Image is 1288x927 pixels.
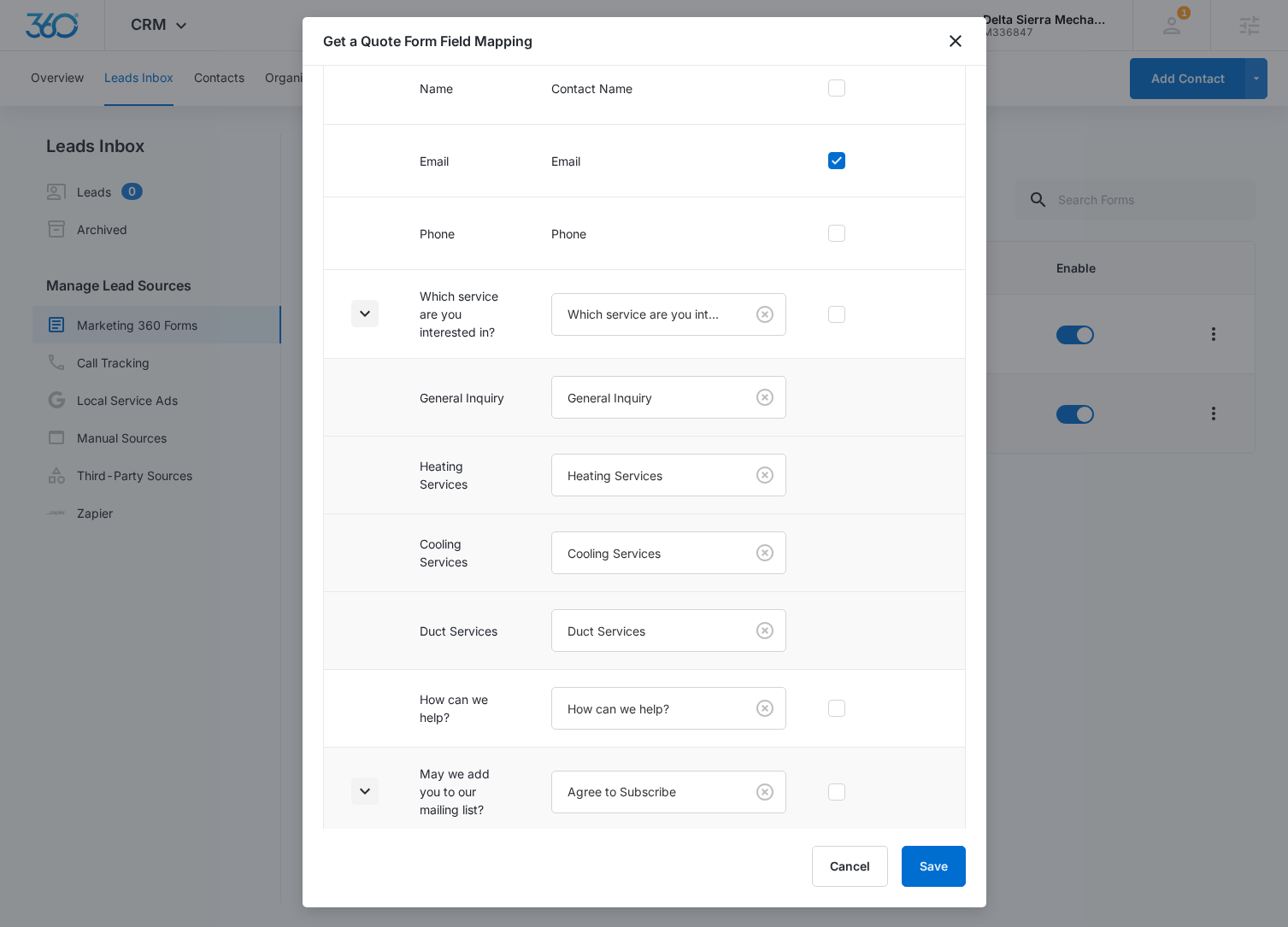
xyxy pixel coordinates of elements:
[399,359,531,437] td: General Inquiry
[399,514,531,592] td: Cooling Services
[351,300,379,327] button: Toggle Row Expanded
[551,79,786,97] p: Contact Name
[751,461,779,489] button: Clear
[751,384,779,411] button: Clear
[551,152,786,170] p: Email
[323,31,532,51] h1: Get a Quote Form Field Mapping
[751,617,779,644] button: Clear
[902,846,966,887] button: Save
[751,778,779,806] button: Clear
[399,592,531,670] td: Duct Services
[945,31,966,51] button: close
[399,270,531,359] td: Which service are you interested in?
[751,695,779,722] button: Clear
[399,52,531,125] td: Name
[399,670,531,748] td: How can we help?
[399,125,531,197] td: Email
[812,846,888,887] button: Cancel
[551,225,786,243] p: Phone
[751,539,779,566] button: Clear
[399,197,531,270] td: Phone
[751,301,779,328] button: Clear
[351,777,379,805] button: Toggle Row Expanded
[399,748,531,836] td: May we add you to our mailing list?
[399,437,531,514] td: Heating Services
